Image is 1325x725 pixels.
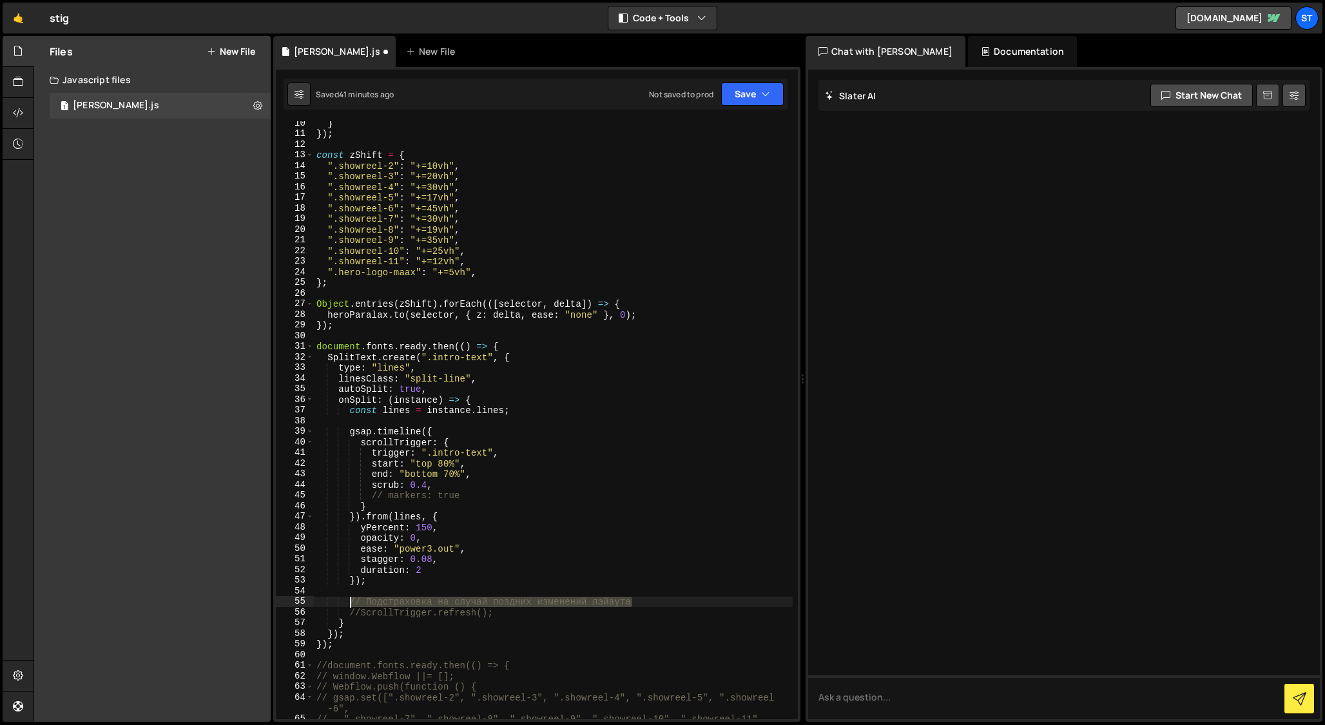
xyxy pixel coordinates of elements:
[406,45,460,58] div: New File
[276,469,314,479] div: 43
[276,692,314,713] div: 64
[276,511,314,522] div: 47
[276,277,314,288] div: 25
[276,713,314,724] div: 65
[276,607,314,618] div: 56
[276,628,314,639] div: 58
[276,192,314,203] div: 17
[276,309,314,320] div: 28
[276,458,314,469] div: 42
[276,522,314,533] div: 48
[276,171,314,182] div: 15
[276,341,314,352] div: 31
[73,100,159,111] div: [PERSON_NAME].js
[276,139,314,150] div: 12
[276,213,314,224] div: 19
[50,44,73,59] h2: Files
[316,89,394,100] div: Saved
[1175,6,1291,30] a: [DOMAIN_NAME]
[276,596,314,607] div: 55
[276,267,314,278] div: 24
[276,256,314,267] div: 23
[276,118,314,129] div: 10
[276,671,314,682] div: 62
[276,182,314,193] div: 16
[276,373,314,384] div: 34
[825,90,876,102] h2: Slater AI
[276,575,314,586] div: 53
[1295,6,1319,30] a: St
[276,224,314,235] div: 20
[276,352,314,363] div: 32
[294,45,380,58] div: [PERSON_NAME].js
[276,554,314,565] div: 51
[276,331,314,342] div: 30
[806,36,965,67] div: Chat with [PERSON_NAME]
[276,405,314,416] div: 37
[276,501,314,512] div: 46
[276,160,314,171] div: 14
[276,362,314,373] div: 33
[50,10,70,26] div: stig
[61,102,68,112] span: 1
[339,89,394,100] div: 41 minutes ago
[276,383,314,394] div: 35
[276,288,314,299] div: 26
[649,89,713,100] div: Not saved to prod
[721,82,784,106] button: Save
[276,203,314,214] div: 18
[276,660,314,671] div: 61
[1150,84,1253,107] button: Start new chat
[276,617,314,628] div: 57
[276,246,314,256] div: 22
[276,447,314,458] div: 41
[276,298,314,309] div: 27
[3,3,34,34] a: 🤙
[608,6,717,30] button: Code + Tools
[276,565,314,575] div: 52
[276,639,314,650] div: 59
[276,128,314,139] div: 11
[276,681,314,692] div: 63
[34,67,271,93] div: Javascript files
[207,46,255,57] button: New File
[276,586,314,597] div: 54
[276,235,314,246] div: 21
[276,416,314,427] div: 38
[276,543,314,554] div: 50
[276,532,314,543] div: 49
[276,650,314,661] div: 60
[276,426,314,437] div: 39
[276,394,314,405] div: 36
[276,150,314,160] div: 13
[968,36,1077,67] div: Documentation
[276,437,314,448] div: 40
[276,479,314,490] div: 44
[276,490,314,501] div: 45
[276,320,314,331] div: 29
[50,93,271,119] div: 16026/42920.js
